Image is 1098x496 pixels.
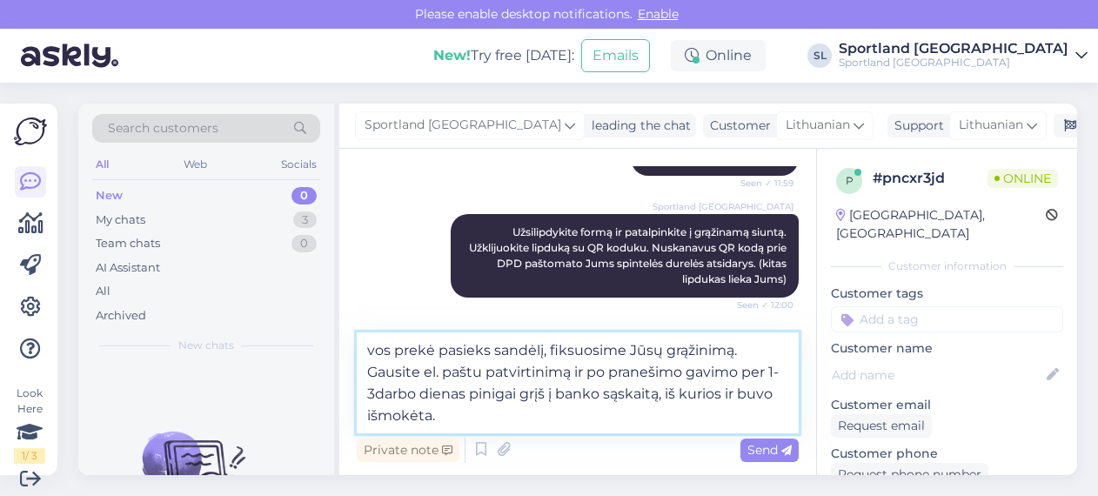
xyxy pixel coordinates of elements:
[96,307,146,325] div: Archived
[831,463,988,486] div: Request phone number
[831,285,1063,303] p: Customer tags
[278,153,320,176] div: Socials
[988,169,1058,188] span: Online
[433,47,471,64] b: New!
[653,200,793,213] span: Sportland [GEOGRAPHIC_DATA]
[836,206,1046,243] div: [GEOGRAPHIC_DATA], [GEOGRAPHIC_DATA]
[839,42,1088,70] a: Sportland [GEOGRAPHIC_DATA]Sportland [GEOGRAPHIC_DATA]
[92,153,112,176] div: All
[14,385,45,464] div: Look Here
[585,117,691,135] div: leading the chat
[831,414,932,438] div: Request email
[96,187,123,204] div: New
[831,306,1063,332] input: Add a tag
[832,365,1043,385] input: Add name
[846,174,854,187] span: p
[433,45,574,66] div: Try free [DATE]:
[96,211,145,229] div: My chats
[807,44,832,68] div: SL
[365,116,561,135] span: Sportland [GEOGRAPHIC_DATA]
[831,339,1063,358] p: Customer name
[831,258,1063,274] div: Customer information
[786,116,850,135] span: Lithuanian
[959,116,1023,135] span: Lithuanian
[291,187,317,204] div: 0
[728,298,793,312] span: Seen ✓ 12:00
[747,442,792,458] span: Send
[873,168,988,189] div: # pncxr3jd
[14,448,45,464] div: 1 / 3
[180,153,211,176] div: Web
[703,117,771,135] div: Customer
[831,396,1063,414] p: Customer email
[839,56,1068,70] div: Sportland [GEOGRAPHIC_DATA]
[839,42,1068,56] div: Sportland [GEOGRAPHIC_DATA]
[291,235,317,252] div: 0
[887,117,944,135] div: Support
[671,40,766,71] div: Online
[96,235,160,252] div: Team chats
[728,177,793,190] span: Seen ✓ 11:59
[178,338,234,353] span: New chats
[108,119,218,137] span: Search customers
[357,332,799,433] textarea: vos prekė pasieks sandėlį, fiksuosime Jūsų grąžinimą. Gausite el. paštu patvirtinimą ir po praneš...
[633,6,684,22] span: Enable
[293,211,317,229] div: 3
[357,439,459,462] div: Private note
[96,283,110,300] div: All
[581,39,650,72] button: Emails
[831,445,1063,463] p: Customer phone
[14,117,47,145] img: Askly Logo
[469,225,789,285] span: Užsilipdykite formą ir patalpinkite į grąžinamą siuntą. Užklijuokite lipduką su QR koduku. Nuskan...
[96,259,160,277] div: AI Assistant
